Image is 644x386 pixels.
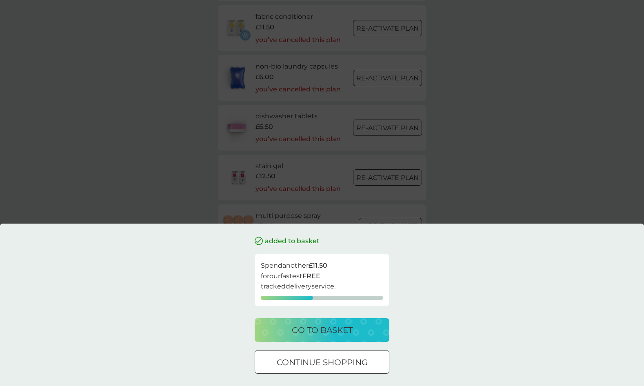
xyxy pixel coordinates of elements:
strong: FREE [302,272,320,280]
p: go to basket [292,324,353,337]
button: continue shopping [255,350,389,374]
p: added to basket [265,236,320,246]
strong: £11.50 [309,262,327,269]
p: Spend another for our fastest tracked delivery service. [261,260,383,292]
button: go to basket [255,318,389,342]
p: continue shopping [277,356,368,369]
